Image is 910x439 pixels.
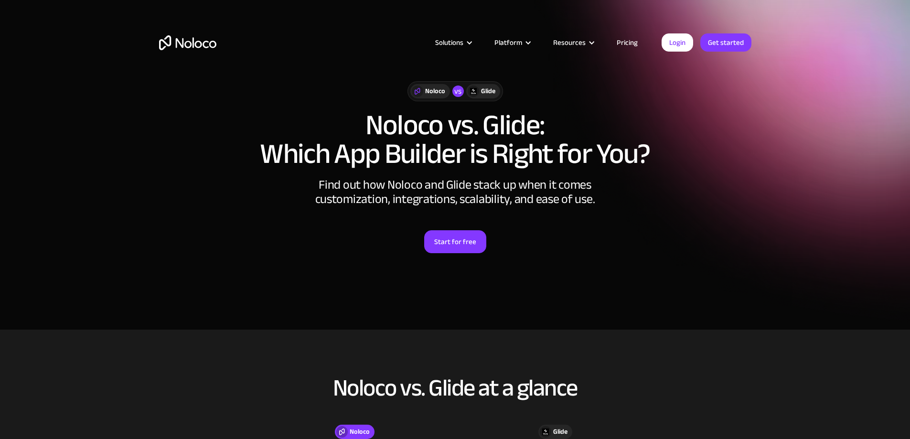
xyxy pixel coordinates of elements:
h2: Noloco vs. Glide at a glance [159,375,751,401]
div: Solutions [435,36,463,49]
div: Noloco [425,86,445,96]
div: Resources [553,36,586,49]
a: Start for free [424,230,486,253]
div: Glide [481,86,495,96]
div: Noloco [350,427,370,437]
a: Get started [700,33,751,52]
a: home [159,35,216,50]
div: Find out how Noloco and Glide stack up when it comes customization, integrations, scalability, an... [312,178,599,206]
div: Glide [553,427,567,437]
div: Solutions [423,36,482,49]
a: Login [662,33,693,52]
h1: Noloco vs. Glide: Which App Builder is Right for You? [159,111,751,168]
div: Platform [482,36,541,49]
div: Resources [541,36,605,49]
div: Platform [494,36,522,49]
div: vs [452,86,464,97]
a: Pricing [605,36,650,49]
